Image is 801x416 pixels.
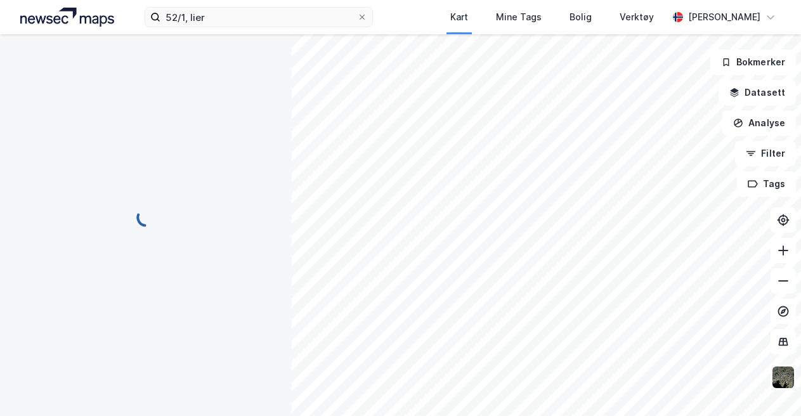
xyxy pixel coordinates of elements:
[735,141,796,166] button: Filter
[20,8,114,27] img: logo.a4113a55bc3d86da70a041830d287a7e.svg
[738,355,801,416] div: Kontrollprogram for chat
[722,110,796,136] button: Analyse
[496,10,542,25] div: Mine Tags
[570,10,592,25] div: Bolig
[738,355,801,416] iframe: Chat Widget
[688,10,760,25] div: [PERSON_NAME]
[136,207,156,228] img: spinner.a6d8c91a73a9ac5275cf975e30b51cfb.svg
[450,10,468,25] div: Kart
[719,80,796,105] button: Datasett
[737,171,796,197] button: Tags
[160,8,357,27] input: Søk på adresse, matrikkel, gårdeiere, leietakere eller personer
[620,10,654,25] div: Verktøy
[710,49,796,75] button: Bokmerker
